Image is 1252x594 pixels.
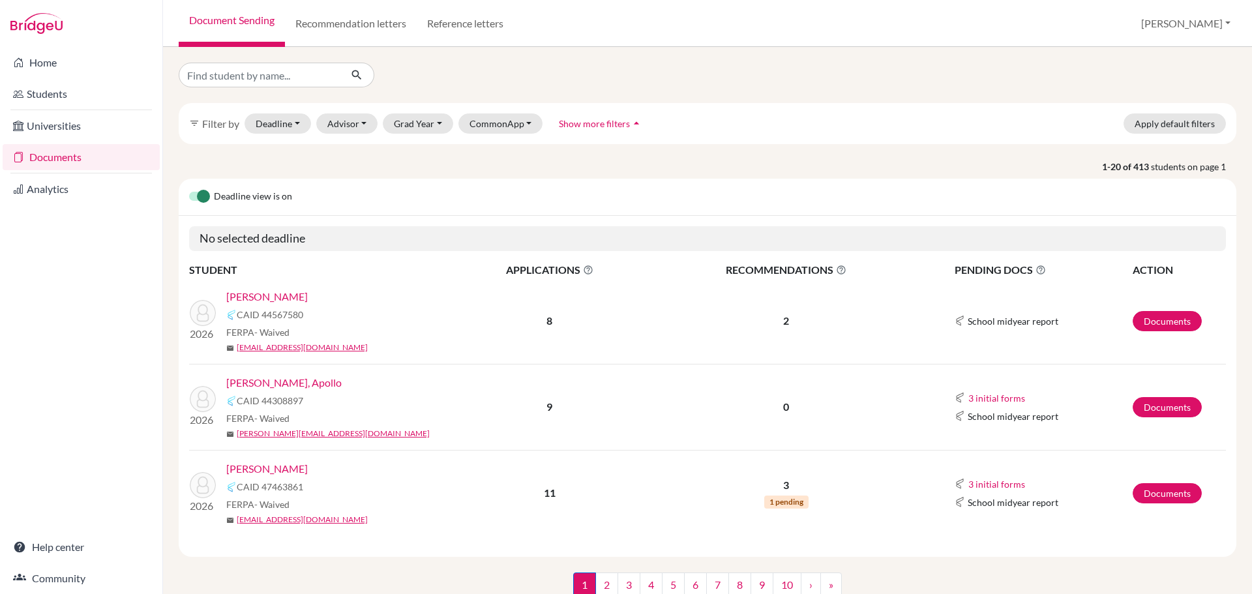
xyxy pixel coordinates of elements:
img: Common App logo [955,411,965,421]
p: 2026 [190,498,216,514]
span: FERPA [226,411,290,425]
span: APPLICATIONS [451,262,649,278]
span: School midyear report [968,496,1058,509]
th: ACTION [1132,261,1226,278]
p: 3 [650,477,923,493]
span: - Waived [254,327,290,338]
button: CommonApp [458,113,543,134]
a: Documents [1133,483,1202,503]
button: 3 initial forms [968,477,1026,492]
button: Apply default filters [1124,113,1226,134]
img: Andreichuk, Apollo [190,386,216,412]
img: Bridge-U [10,13,63,34]
a: Home [3,50,160,76]
h5: No selected deadline [189,226,1226,251]
button: Advisor [316,113,378,134]
span: mail [226,344,234,352]
a: [EMAIL_ADDRESS][DOMAIN_NAME] [237,514,368,526]
img: Orlandi, Luca [190,472,216,498]
b: 11 [544,486,556,499]
span: CAID 44308897 [237,394,303,408]
a: Universities [3,113,160,139]
span: RECOMMENDATIONS [650,262,923,278]
a: [PERSON_NAME][EMAIL_ADDRESS][DOMAIN_NAME] [237,428,430,439]
img: Common App logo [955,497,965,507]
b: 9 [546,400,552,413]
p: 2 [650,313,923,329]
button: Grad Year [383,113,453,134]
strong: 1-20 of 413 [1102,160,1151,173]
a: Documents [1133,311,1202,331]
img: Common App logo [226,396,237,406]
i: arrow_drop_up [630,117,643,130]
a: [PERSON_NAME] [226,289,308,304]
span: Show more filters [559,118,630,129]
img: Common App logo [955,393,965,403]
span: School midyear report [968,409,1058,423]
span: FERPA [226,325,290,339]
span: CAID 44567580 [237,308,303,321]
span: mail [226,430,234,438]
a: Analytics [3,176,160,202]
p: 2026 [190,412,216,428]
span: 1 pending [764,496,809,509]
a: Documents [3,144,160,170]
b: 8 [546,314,552,327]
span: Deadline view is on [214,189,292,205]
button: 3 initial forms [968,391,1026,406]
a: [EMAIL_ADDRESS][DOMAIN_NAME] [237,342,368,353]
img: Common App logo [226,310,237,320]
a: Students [3,81,160,107]
span: students on page 1 [1151,160,1236,173]
span: - Waived [254,413,290,424]
button: [PERSON_NAME] [1135,11,1236,36]
p: 2026 [190,326,216,342]
button: Deadline [245,113,311,134]
img: Berko-Boateng, Andrew [190,300,216,326]
img: Common App logo [226,482,237,492]
a: [PERSON_NAME], Apollo [226,375,342,391]
input: Find student by name... [179,63,340,87]
button: Show more filtersarrow_drop_up [548,113,654,134]
span: - Waived [254,499,290,510]
p: 0 [650,399,923,415]
a: Community [3,565,160,591]
span: Filter by [202,117,239,130]
span: PENDING DOCS [955,262,1131,278]
i: filter_list [189,118,200,128]
a: Documents [1133,397,1202,417]
span: FERPA [226,497,290,511]
a: [PERSON_NAME] [226,461,308,477]
img: Common App logo [955,316,965,326]
span: CAID 47463861 [237,480,303,494]
a: Help center [3,534,160,560]
img: Common App logo [955,479,965,489]
span: mail [226,516,234,524]
th: STUDENT [189,261,450,278]
span: School midyear report [968,314,1058,328]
